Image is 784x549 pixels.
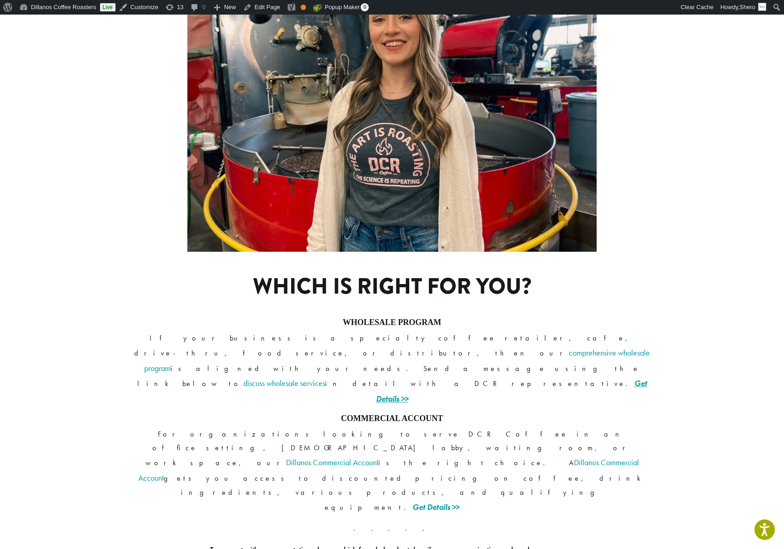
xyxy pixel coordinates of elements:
[286,457,378,468] a: Dillanos Commercial Account
[243,378,325,388] a: discuss wholesale services
[144,347,650,373] a: comprehensive wholesale program
[301,5,306,10] div: OK
[133,414,651,424] h4: COMMERCIAL ACCOUNT
[376,378,647,404] a: Get Details >>
[412,502,459,512] a: Get Details >>
[138,457,639,483] a: Dillanos Commercial Account
[361,3,369,11] span: 0
[198,274,587,300] h1: Which is right for you?
[133,331,651,407] p: If your business is a specialty coffee retailer, cafe, drive-thru, food service, or distributor, ...
[133,318,651,328] h4: WHOLESALE PROGRAM
[100,3,116,11] a: Live
[133,427,651,515] p: For organizations looking to serve DCR Coffee in an office setting, [DEMOGRAPHIC_DATA] lobby, wai...
[739,4,755,10] span: Shero
[133,522,651,535] p: . . . . .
